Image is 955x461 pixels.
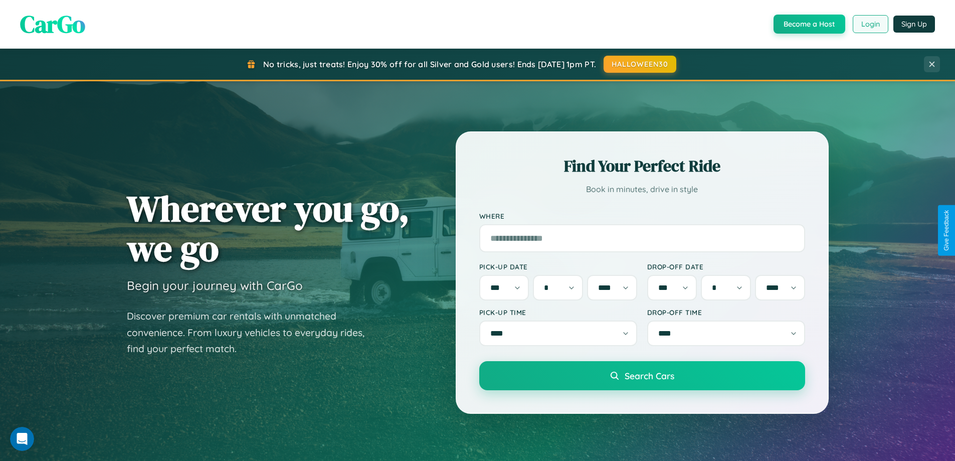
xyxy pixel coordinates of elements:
[10,427,34,451] iframe: Intercom live chat
[127,308,377,357] p: Discover premium car rentals with unmatched convenience. From luxury vehicles to everyday rides, ...
[479,212,805,220] label: Where
[853,15,888,33] button: Login
[479,155,805,177] h2: Find Your Perfect Ride
[647,262,805,271] label: Drop-off Date
[127,189,410,268] h1: Wherever you go, we go
[647,308,805,317] label: Drop-off Time
[127,278,303,293] h3: Begin your journey with CarGo
[479,262,637,271] label: Pick-up Date
[625,370,674,381] span: Search Cars
[479,308,637,317] label: Pick-up Time
[943,210,950,251] div: Give Feedback
[263,59,596,69] span: No tricks, just treats! Enjoy 30% off for all Silver and Gold users! Ends [DATE] 1pm PT.
[893,16,935,33] button: Sign Up
[20,8,85,41] span: CarGo
[479,361,805,390] button: Search Cars
[774,15,845,34] button: Become a Host
[479,182,805,197] p: Book in minutes, drive in style
[604,56,676,73] button: HALLOWEEN30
